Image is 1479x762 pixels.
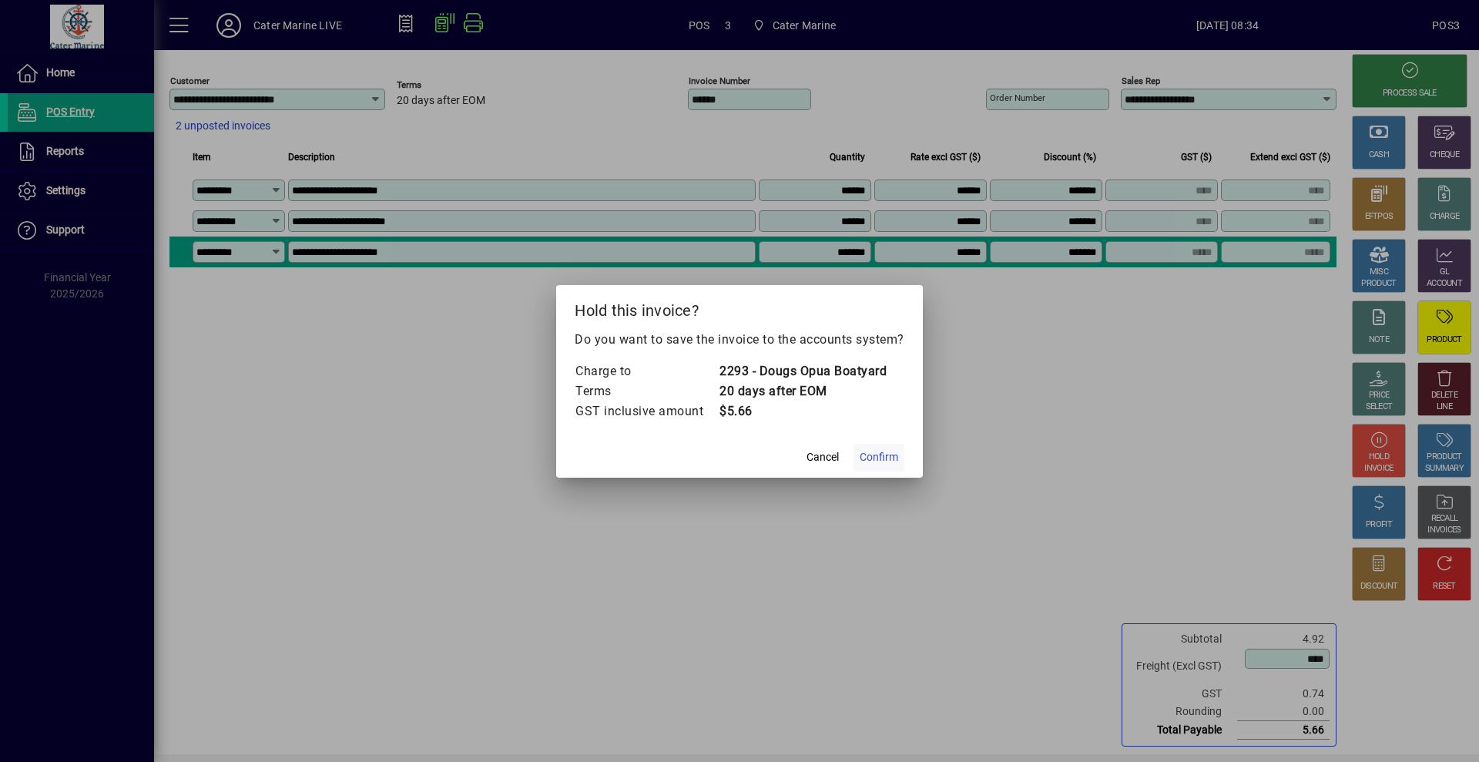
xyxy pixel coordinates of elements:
span: Cancel [807,449,839,465]
td: 20 days after EOM [719,381,887,401]
td: Charge to [575,361,719,381]
td: Terms [575,381,719,401]
td: 2293 - Dougs Opua Boatyard [719,361,887,381]
button: Confirm [854,444,904,472]
td: $5.66 [719,401,887,421]
span: Confirm [860,449,898,465]
td: GST inclusive amount [575,401,719,421]
p: Do you want to save the invoice to the accounts system? [575,331,904,349]
button: Cancel [798,444,847,472]
h2: Hold this invoice? [556,285,923,330]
